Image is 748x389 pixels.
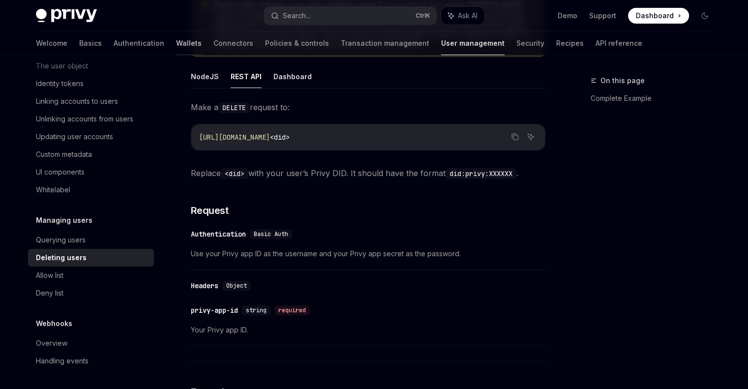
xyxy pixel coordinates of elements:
[254,230,288,238] span: Basic Auth
[446,168,516,179] code: did:privy:XXXXXX
[218,102,250,113] code: DELETE
[191,166,545,180] span: Replace with your user’s Privy DID. It should have the format .
[231,65,262,88] button: REST API
[176,31,202,55] a: Wallets
[36,252,87,264] div: Deleting users
[36,355,89,367] div: Handling events
[264,7,436,25] button: Search...CtrlK
[636,11,674,21] span: Dashboard
[36,184,70,196] div: Whitelabel
[36,337,67,349] div: Overview
[28,128,154,146] a: Updating user accounts
[191,65,219,88] button: NodeJS
[36,166,85,178] div: UI components
[36,287,63,299] div: Deny list
[524,130,537,143] button: Ask AI
[36,149,92,160] div: Custom metadata
[558,11,577,21] a: Demo
[28,146,154,163] a: Custom metadata
[28,334,154,352] a: Overview
[199,133,270,142] span: [URL][DOMAIN_NAME]
[441,31,505,55] a: User management
[221,168,248,179] code: <did>
[191,100,545,114] span: Make a request to:
[36,234,86,246] div: Querying users
[226,282,247,290] span: Object
[191,281,218,291] div: Headers
[28,163,154,181] a: UI components
[36,318,72,329] h5: Webhooks
[213,31,253,55] a: Connectors
[36,131,113,143] div: Updating user accounts
[591,90,720,106] a: Complete Example
[28,231,154,249] a: Querying users
[191,324,545,336] span: Your Privy app ID.
[341,31,429,55] a: Transaction management
[509,130,521,143] button: Copy the contents from the code block
[246,306,267,314] span: string
[191,305,238,315] div: privy-app-id
[265,31,329,55] a: Policies & controls
[416,12,430,20] span: Ctrl K
[191,248,545,260] span: Use your Privy app ID as the username and your Privy app secret as the password.
[556,31,584,55] a: Recipes
[283,10,310,22] div: Search...
[28,181,154,199] a: Whitelabel
[28,352,154,370] a: Handling events
[28,110,154,128] a: Unlinking accounts from users
[516,31,544,55] a: Security
[191,204,229,217] span: Request
[596,31,642,55] a: API reference
[273,65,312,88] button: Dashboard
[28,249,154,267] a: Deleting users
[628,8,689,24] a: Dashboard
[28,92,154,110] a: Linking accounts to users
[36,9,97,23] img: dark logo
[589,11,616,21] a: Support
[28,75,154,92] a: Identity tokens
[270,133,290,142] span: <did>
[191,229,246,239] div: Authentication
[36,31,67,55] a: Welcome
[458,11,478,21] span: Ask AI
[36,214,92,226] h5: Managing users
[36,78,84,90] div: Identity tokens
[36,113,133,125] div: Unlinking accounts from users
[114,31,164,55] a: Authentication
[600,75,645,87] span: On this page
[441,7,484,25] button: Ask AI
[28,284,154,302] a: Deny list
[274,305,310,315] div: required
[36,95,118,107] div: Linking accounts to users
[36,269,63,281] div: Allow list
[79,31,102,55] a: Basics
[28,267,154,284] a: Allow list
[697,8,713,24] button: Toggle dark mode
